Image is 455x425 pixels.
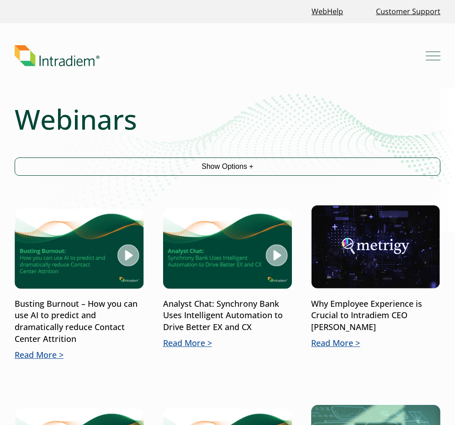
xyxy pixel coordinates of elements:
p: Read More [311,337,440,349]
a: Why Employee Experience is Crucial to Intradiem CEO [PERSON_NAME]Read More [311,205,440,349]
p: Read More [163,337,292,349]
a: Customer Support [372,2,444,21]
a: Analyst Chat: Synchrony Bank Uses Intelligent Automation to Drive Better EX and CXRead More [163,205,292,349]
a: Busting Burnout – How you can use AI to predict and dramatically reduce Contact Center AttritionR... [15,205,144,361]
button: Show Options + [15,157,440,176]
button: Mobile Navigation Button [426,48,440,63]
p: Why Employee Experience is Crucial to Intradiem CEO [PERSON_NAME] [311,298,440,334]
p: Read More [15,349,144,361]
a: Link to homepage of Intradiem [15,45,426,66]
img: Intradiem [15,45,100,66]
h1: Webinars [15,103,440,136]
p: Analyst Chat: Synchrony Bank Uses Intelligent Automation to Drive Better EX and CX [163,298,292,334]
a: Link opens in a new window [308,2,347,21]
p: Busting Burnout – How you can use AI to predict and dramatically reduce Contact Center Attrition [15,298,144,346]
